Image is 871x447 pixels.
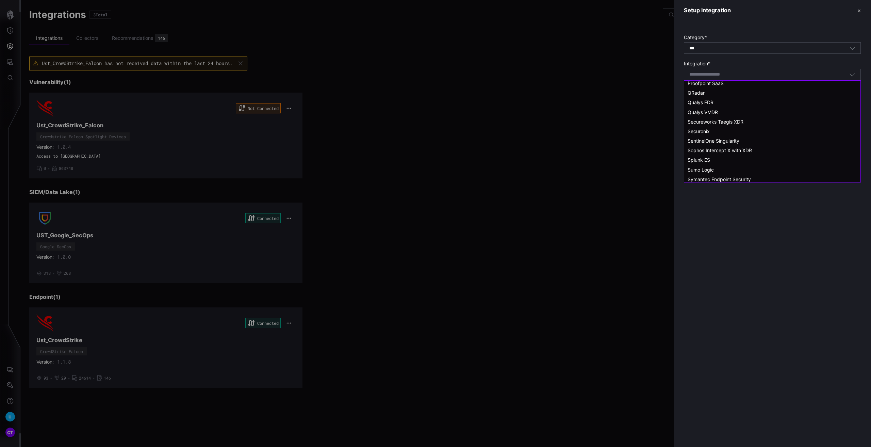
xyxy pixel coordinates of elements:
span: Symantec Endpoint Security [688,176,751,182]
label: Category * [684,34,861,41]
span: QRadar [688,90,705,96]
label: Integration * [684,61,861,67]
button: ✕ [857,7,861,14]
span: Sumo Logic [688,167,714,173]
span: Secureworks Taegis XDR [688,119,743,125]
span: Splunk ES [688,157,710,163]
button: Toggle options menu [849,71,855,78]
span: Securonix [688,128,710,134]
button: Toggle options menu [849,45,855,51]
span: Proofpoint SaaS [688,80,724,86]
h3: Setup integration [684,7,731,14]
span: Qualys EDR [688,99,713,105]
span: Qualys VMDR [688,109,718,115]
span: SentinelOne Singularity [688,138,739,144]
span: Sophos Intercept X with XDR [688,147,752,153]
